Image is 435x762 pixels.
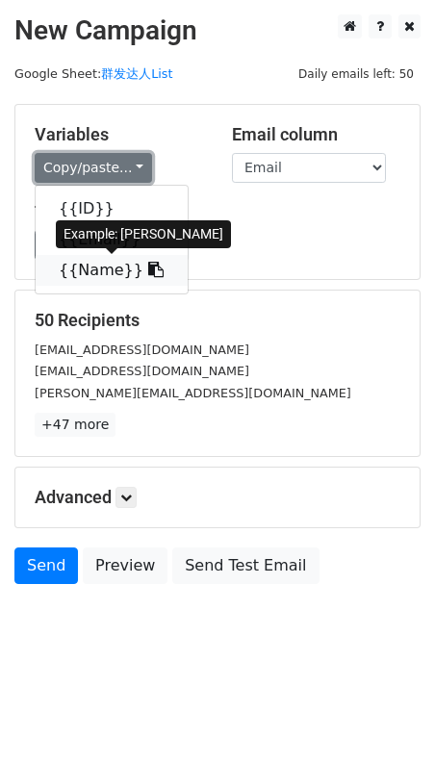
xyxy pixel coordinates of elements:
a: Send Test Email [172,547,319,584]
div: Example: [PERSON_NAME] [56,220,231,248]
h5: Email column [232,124,400,145]
h5: Variables [35,124,203,145]
small: [EMAIL_ADDRESS][DOMAIN_NAME] [35,343,249,357]
a: Copy/paste... [35,153,152,183]
h2: New Campaign [14,14,421,47]
iframe: Chat Widget [339,670,435,762]
a: +47 more [35,413,115,437]
a: 群发达人List [101,66,172,81]
h5: Advanced [35,487,400,508]
a: Preview [83,547,167,584]
a: Send [14,547,78,584]
a: Daily emails left: 50 [292,66,421,81]
small: [PERSON_NAME][EMAIL_ADDRESS][DOMAIN_NAME] [35,386,351,400]
small: Google Sheet: [14,66,172,81]
a: {{Email}} [36,224,188,255]
h5: 50 Recipients [35,310,400,331]
a: {{ID}} [36,193,188,224]
small: [EMAIL_ADDRESS][DOMAIN_NAME] [35,364,249,378]
a: {{Name}} [36,255,188,286]
span: Daily emails left: 50 [292,63,421,85]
